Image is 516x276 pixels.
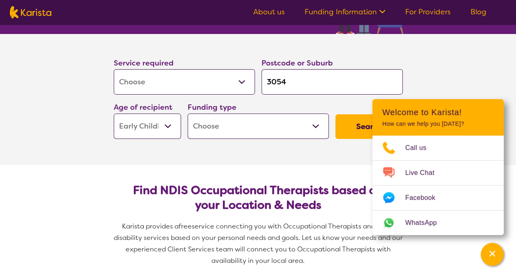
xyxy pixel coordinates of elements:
[305,7,385,17] a: Funding Information
[114,222,404,265] span: service connecting you with Occupational Therapists and other disability services based on your p...
[114,58,174,68] label: Service required
[372,210,504,235] a: Web link opens in a new tab.
[114,102,172,112] label: Age of recipient
[253,7,285,17] a: About us
[188,102,236,112] label: Funding type
[372,99,504,235] div: Channel Menu
[120,183,396,213] h2: Find NDIS Occupational Therapists based on your Location & Needs
[405,7,451,17] a: For Providers
[335,114,403,139] button: Search
[382,107,494,117] h2: Welcome to Karista!
[481,243,504,266] button: Channel Menu
[405,217,447,229] span: WhatsApp
[122,222,179,231] span: Karista provides a
[261,69,403,95] input: Type
[179,222,192,231] span: free
[261,58,333,68] label: Postcode or Suburb
[405,192,445,204] span: Facebook
[470,7,486,17] a: Blog
[405,167,444,179] span: Live Chat
[405,142,436,154] span: Call us
[372,136,504,235] ul: Choose channel
[382,120,494,127] p: How can we help you [DATE]?
[10,6,51,18] img: Karista logo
